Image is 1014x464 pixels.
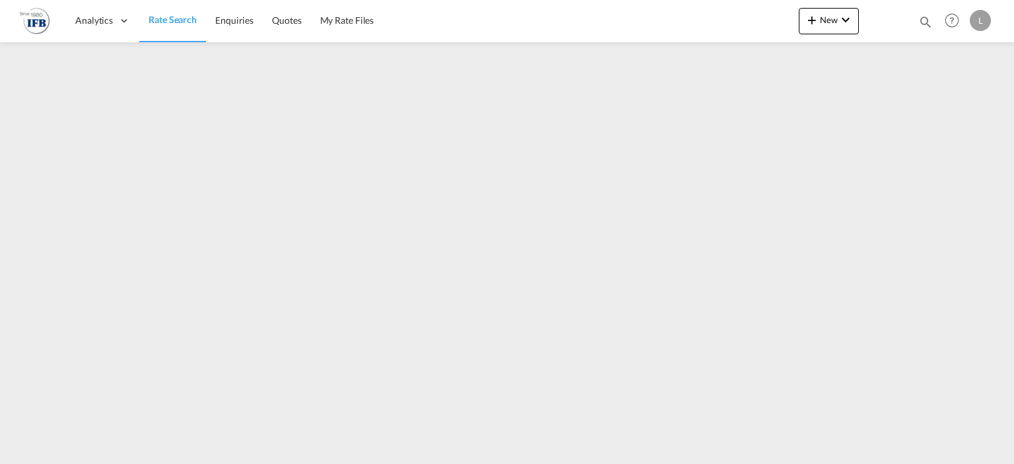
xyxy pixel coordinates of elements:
span: My Rate Files [320,15,374,26]
md-icon: icon-chevron-down [838,12,854,28]
img: de31bbe0256b11eebba44b54815f083d.png [20,6,50,36]
div: L [970,10,991,31]
div: icon-magnify [918,15,933,34]
md-icon: icon-magnify [918,15,933,29]
span: Analytics [75,14,113,27]
span: Rate Search [149,14,197,25]
span: New [804,15,854,25]
span: Quotes [272,15,301,26]
div: Help [941,9,970,33]
md-icon: icon-plus 400-fg [804,12,820,28]
span: Help [941,9,963,32]
button: icon-plus 400-fgNewicon-chevron-down [799,8,859,34]
span: Enquiries [215,15,253,26]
